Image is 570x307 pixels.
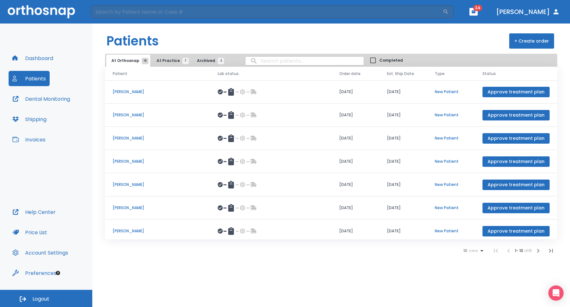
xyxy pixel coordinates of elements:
button: Account Settings [9,245,72,260]
td: [DATE] [379,150,427,173]
span: 2 [218,58,224,64]
span: Completed [379,58,403,63]
p: [PERSON_NAME] [113,89,202,95]
button: Approve treatment plan [482,203,550,213]
span: Est. Ship Date [387,71,414,77]
span: At Practice [157,58,186,64]
td: [DATE] [379,196,427,220]
button: Patients [9,71,50,86]
p: [PERSON_NAME] [113,159,202,164]
div: Open Intercom Messenger [548,285,564,301]
p: New Patient [435,182,467,188]
span: rows [467,249,478,253]
td: [DATE] [379,173,427,196]
button: Approve treatment plan [482,156,550,167]
p: [PERSON_NAME] [113,205,202,211]
button: Help Center [9,204,60,220]
td: [DATE] [332,196,379,220]
span: Status [482,71,496,77]
p: New Patient [435,228,467,234]
span: 34 [473,5,482,11]
td: [DATE] [379,104,427,127]
td: [DATE] [332,104,379,127]
p: [PERSON_NAME] [113,112,202,118]
button: Invoices [9,132,49,147]
div: tabs [106,55,227,67]
button: Preferences [9,265,60,281]
span: At Orthosnap [111,58,145,64]
td: [DATE] [379,127,427,150]
td: [DATE] [379,220,427,243]
p: New Patient [435,89,467,95]
button: Approve treatment plan [482,180,550,190]
span: Type [435,71,445,77]
button: Approve treatment plan [482,226,550,236]
td: [DATE] [379,80,427,104]
span: Lab status [218,71,239,77]
td: [DATE] [332,220,379,243]
p: [PERSON_NAME] [113,135,202,141]
input: search [245,55,364,67]
button: [PERSON_NAME] [494,6,562,17]
button: + Create order [509,33,554,49]
p: New Patient [435,112,467,118]
td: [DATE] [332,80,379,104]
td: [DATE] [332,150,379,173]
button: Shipping [9,112,50,127]
button: Approve treatment plan [482,87,550,97]
button: Dashboard [9,51,57,66]
p: New Patient [435,159,467,164]
span: 7 [182,58,189,64]
p: New Patient [435,135,467,141]
button: Dental Monitoring [9,91,74,106]
div: Tooltip anchor [55,270,61,276]
span: Patient [113,71,127,77]
p: [PERSON_NAME] [113,182,202,188]
button: Approve treatment plan [482,133,550,144]
span: of 18 [524,248,532,253]
span: Order date [339,71,361,77]
td: [DATE] [332,173,379,196]
span: Logout [32,296,49,303]
span: 10 [463,249,467,253]
span: Archived [197,58,221,64]
img: Orthosnap [8,5,75,18]
td: [DATE] [332,127,379,150]
input: Search by Patient Name or Case # [91,5,443,18]
span: 18 [142,58,149,64]
p: [PERSON_NAME] [113,228,202,234]
button: Approve treatment plan [482,110,550,120]
p: New Patient [435,205,467,211]
span: 1 - 10 [515,248,524,253]
h1: Patients [106,31,159,51]
button: Price List [9,225,51,240]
